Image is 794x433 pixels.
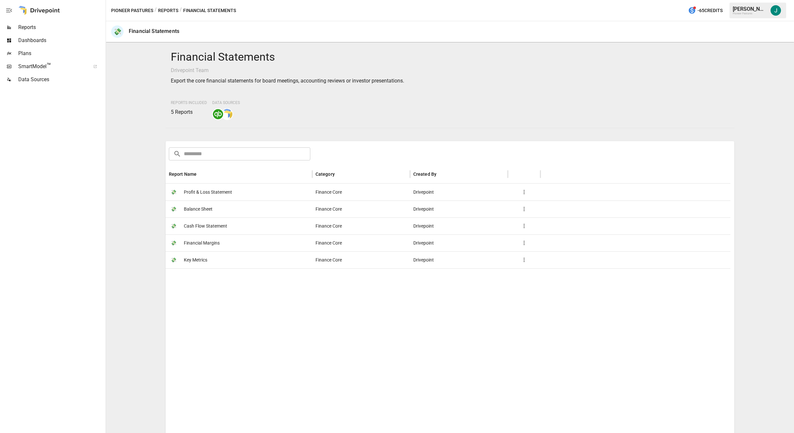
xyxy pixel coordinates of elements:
[410,184,508,201] div: Drivepoint
[158,7,178,15] button: Reports
[316,172,335,177] div: Category
[335,170,345,179] button: Sort
[410,217,508,234] div: Drivepoint
[171,108,207,116] p: 5 Reports
[213,109,223,119] img: quickbooks
[111,7,153,15] button: Pioneer Pastures
[171,100,207,105] span: Reports Included
[47,62,51,70] span: ™
[129,28,179,34] div: Financial Statements
[18,23,104,31] span: Reports
[437,170,446,179] button: Sort
[698,7,723,15] span: -65 Credits
[771,5,781,16] img: Jacob Brighton
[212,100,240,105] span: Data Sources
[180,7,182,15] div: /
[184,201,213,217] span: Balance Sheet
[410,251,508,268] div: Drivepoint
[184,218,227,234] span: Cash Flow Statement
[197,170,206,179] button: Sort
[312,201,410,217] div: Finance Core
[312,217,410,234] div: Finance Core
[767,1,785,20] button: Jacob Brighton
[685,5,725,17] button: -65Credits
[169,187,179,197] span: 💸
[154,7,157,15] div: /
[111,25,124,38] div: 💸
[312,234,410,251] div: Finance Core
[169,238,179,248] span: 💸
[18,50,104,57] span: Plans
[413,172,437,177] div: Created By
[169,221,179,231] span: 💸
[184,252,207,268] span: Key Metrics
[169,255,179,265] span: 💸
[169,172,197,177] div: Report Name
[171,50,729,64] h4: Financial Statements
[222,109,232,119] img: smart model
[733,12,767,15] div: Pioneer Pastures
[18,37,104,44] span: Dashboards
[18,76,104,83] span: Data Sources
[184,184,232,201] span: Profit & Loss Statement
[410,234,508,251] div: Drivepoint
[733,6,767,12] div: [PERSON_NAME]
[171,67,729,74] p: Drivepoint Team
[312,251,410,268] div: Finance Core
[410,201,508,217] div: Drivepoint
[18,63,86,70] span: SmartModel
[312,184,410,201] div: Finance Core
[171,77,729,85] p: Export the core financial statements for board meetings, accounting reviews or investor presentat...
[184,235,220,251] span: Financial Margins
[169,204,179,214] span: 💸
